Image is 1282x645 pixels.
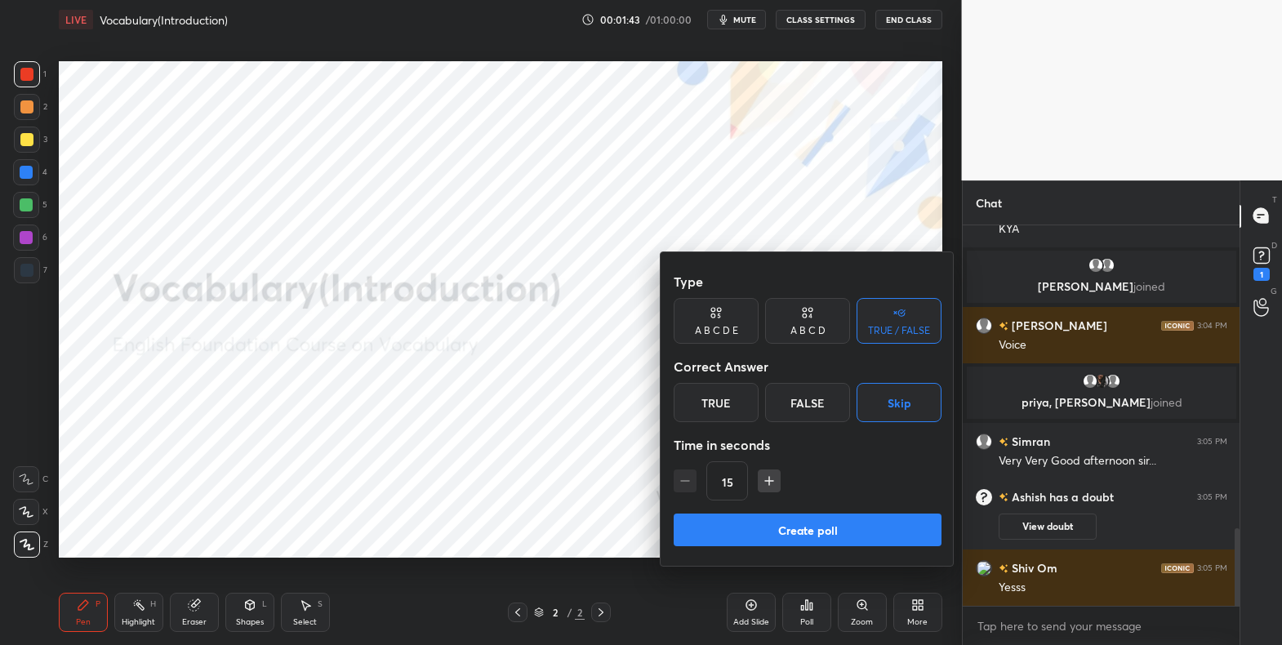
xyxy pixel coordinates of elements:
[868,326,930,336] div: TRUE / FALSE
[790,326,826,336] div: A B C D
[674,383,759,422] div: True
[695,326,738,336] div: A B C D E
[857,383,941,422] button: Skip
[674,514,941,546] button: Create poll
[674,350,941,383] div: Correct Answer
[674,265,941,298] div: Type
[765,383,850,422] div: False
[674,429,941,461] div: Time in seconds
